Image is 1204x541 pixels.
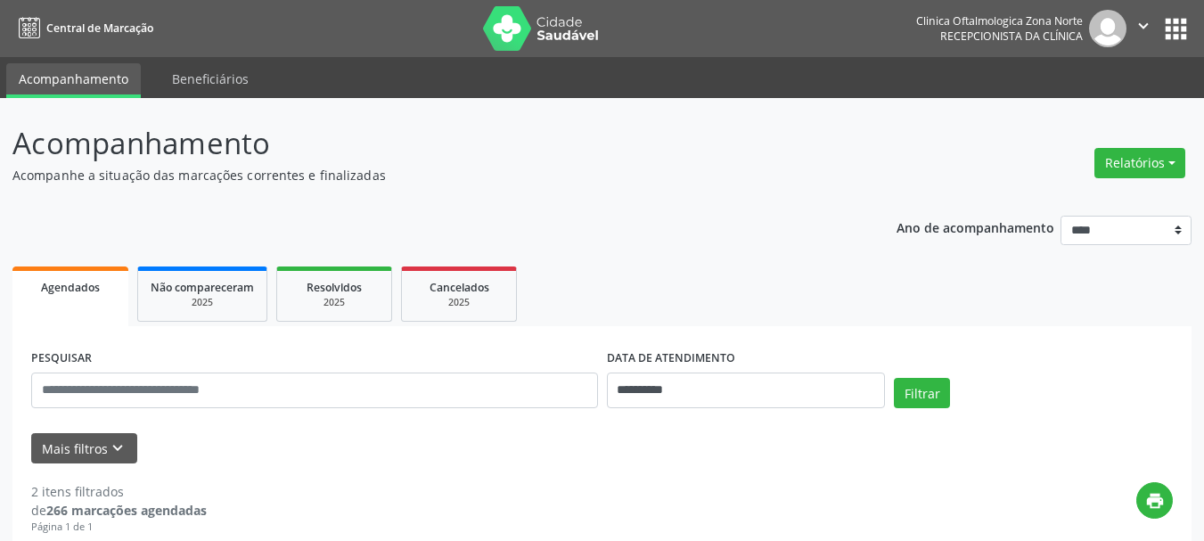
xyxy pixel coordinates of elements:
button: Mais filtroskeyboard_arrow_down [31,433,137,464]
div: de [31,501,207,520]
span: Resolvidos [307,280,362,295]
p: Ano de acompanhamento [897,216,1054,238]
p: Acompanhe a situação das marcações correntes e finalizadas [12,166,838,184]
strong: 266 marcações agendadas [46,502,207,519]
span: Cancelados [430,280,489,295]
button: apps [1160,13,1192,45]
div: 2025 [414,296,504,309]
img: img [1089,10,1126,47]
span: Recepcionista da clínica [940,29,1083,44]
p: Acompanhamento [12,121,838,166]
a: Acompanhamento [6,63,141,98]
div: Clinica Oftalmologica Zona Norte [916,13,1083,29]
button:  [1126,10,1160,47]
span: Central de Marcação [46,20,153,36]
a: Central de Marcação [12,13,153,43]
button: print [1136,482,1173,519]
label: DATA DE ATENDIMENTO [607,345,735,373]
div: 2025 [151,296,254,309]
span: Agendados [41,280,100,295]
label: PESQUISAR [31,345,92,373]
a: Beneficiários [160,63,261,94]
button: Filtrar [894,378,950,408]
button: Relatórios [1094,148,1185,178]
div: 2025 [290,296,379,309]
i: print [1145,491,1165,511]
div: 2 itens filtrados [31,482,207,501]
i:  [1134,16,1153,36]
div: Página 1 de 1 [31,520,207,535]
span: Não compareceram [151,280,254,295]
i: keyboard_arrow_down [108,439,127,458]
